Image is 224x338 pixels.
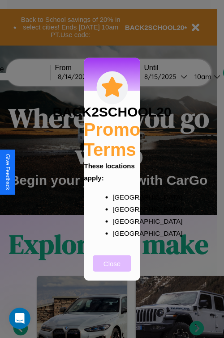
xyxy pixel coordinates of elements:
[84,119,141,159] h2: Promo Terms
[52,104,171,119] h3: BACK2SCHOOL20
[112,215,129,227] p: [GEOGRAPHIC_DATA]
[4,154,11,190] div: Give Feedback
[112,191,129,203] p: [GEOGRAPHIC_DATA]
[112,227,129,239] p: [GEOGRAPHIC_DATA]
[112,203,129,215] p: [GEOGRAPHIC_DATA]
[93,255,131,271] button: Close
[84,162,135,181] b: These locations apply:
[9,308,30,329] iframe: Intercom live chat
